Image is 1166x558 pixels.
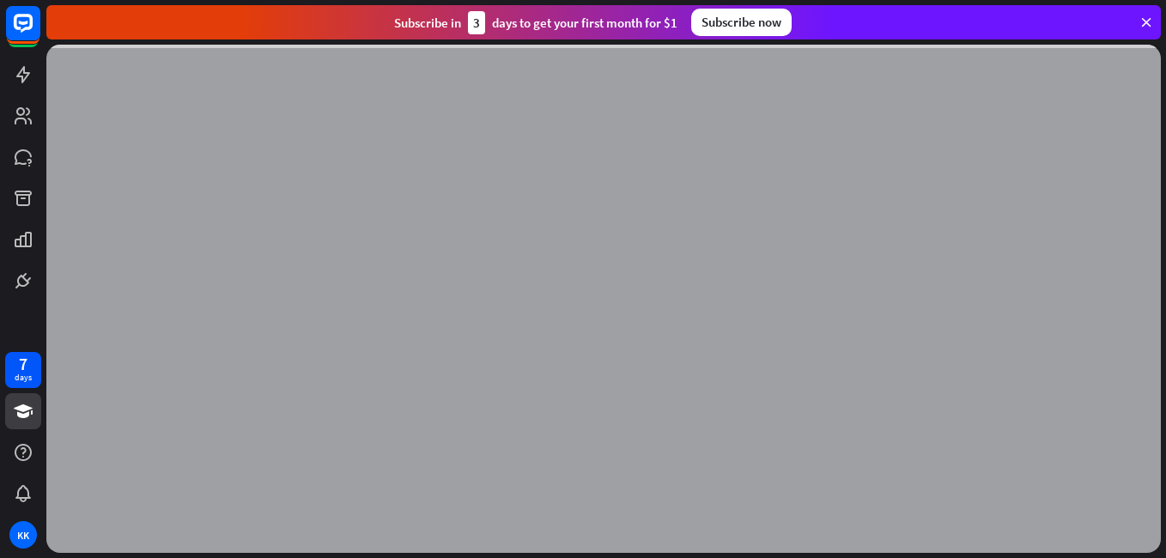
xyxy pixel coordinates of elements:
div: Subscribe now [691,9,792,36]
div: 7 [19,356,27,372]
div: days [15,372,32,384]
div: Subscribe in days to get your first month for $1 [394,11,677,34]
div: KK [9,521,37,549]
div: 3 [468,11,485,34]
a: 7 days [5,352,41,388]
